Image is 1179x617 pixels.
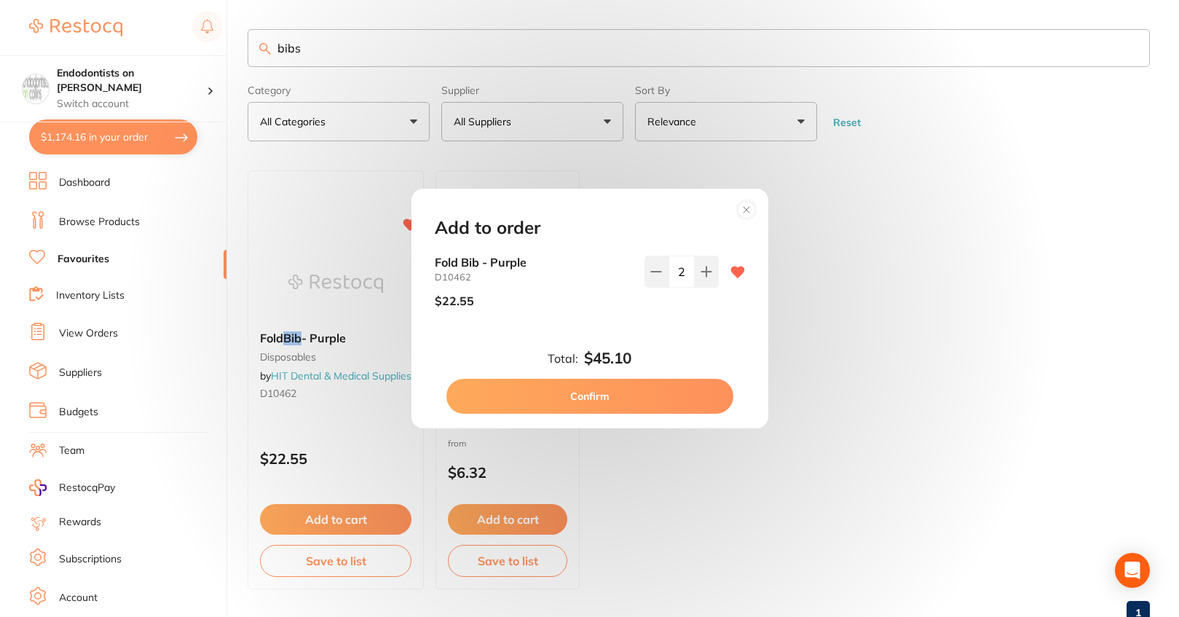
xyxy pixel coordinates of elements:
b: $45.10 [584,350,631,367]
label: Total: [548,352,578,365]
small: D10462 [435,272,633,283]
h2: Add to order [435,218,540,238]
div: Open Intercom Messenger [1115,553,1150,588]
b: Fold Bib - Purple [435,256,633,269]
button: Confirm [446,379,733,414]
p: $22.55 [435,294,474,307]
